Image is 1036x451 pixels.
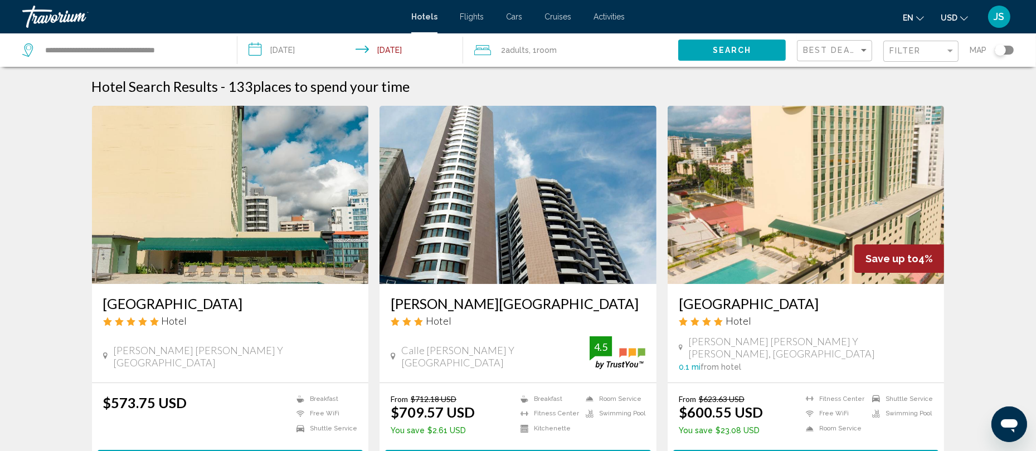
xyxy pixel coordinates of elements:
[726,315,751,327] span: Hotel
[391,426,475,435] p: $2.61 USD
[411,394,456,404] del: $712.18 USD
[991,406,1027,442] iframe: Button to launch messaging window
[505,46,529,55] span: Adults
[103,394,187,411] ins: $573.75 USD
[113,344,357,369] span: [PERSON_NAME] [PERSON_NAME] Y [GEOGRAPHIC_DATA]
[463,33,678,67] button: Travelers: 2 adults, 0 children
[529,42,557,58] span: , 1
[883,40,959,63] button: Filter
[291,394,357,404] li: Breakfast
[678,40,786,60] button: Search
[903,9,924,26] button: Change language
[867,394,933,404] li: Shuttle Service
[391,315,645,327] div: 3 star Hotel
[679,362,701,371] span: 0.1 mi
[515,394,580,404] li: Breakfast
[994,11,1005,22] span: JS
[800,394,867,404] li: Fitness Center
[92,106,369,284] img: Hotel image
[506,12,522,21] a: Cars
[679,426,763,435] p: $23.08 USD
[391,426,425,435] span: You save
[590,336,645,369] img: trustyou-badge.svg
[679,295,933,312] a: [GEOGRAPHIC_DATA]
[668,106,945,284] img: Hotel image
[391,394,408,404] span: From
[291,424,357,433] li: Shuttle Service
[800,424,867,433] li: Room Service
[537,46,557,55] span: Room
[803,46,869,56] mat-select: Sort by
[941,9,968,26] button: Change currency
[970,42,986,58] span: Map
[679,394,696,404] span: From
[580,394,645,404] li: Room Service
[22,6,400,28] a: Travorium
[941,13,957,22] span: USD
[679,426,713,435] span: You save
[903,13,913,22] span: en
[688,335,933,360] span: [PERSON_NAME] [PERSON_NAME] Y [PERSON_NAME], [GEOGRAPHIC_DATA]
[800,409,867,419] li: Free WiFi
[411,12,437,21] a: Hotels
[985,5,1014,28] button: User Menu
[515,424,580,433] li: Kitchenette
[92,78,218,95] h1: Hotel Search Results
[803,46,862,55] span: Best Deals
[103,315,358,327] div: 5 star Hotel
[986,45,1014,55] button: Toggle map
[221,78,226,95] span: -
[889,46,921,55] span: Filter
[291,409,357,419] li: Free WiFi
[679,404,763,420] ins: $600.55 USD
[426,315,451,327] span: Hotel
[865,253,918,264] span: Save up to
[594,12,625,21] a: Activities
[867,409,933,419] li: Swimming Pool
[854,244,944,273] div: 4%
[391,295,645,312] a: [PERSON_NAME][GEOGRAPHIC_DATA]
[699,394,745,404] del: $623.63 USD
[515,409,580,419] li: Fitness Center
[544,12,571,21] a: Cruises
[391,404,475,420] ins: $709.57 USD
[228,78,410,95] h2: 133
[162,315,187,327] span: Hotel
[237,33,464,67] button: Check-in date: Sep 20, 2025 Check-out date: Sep 27, 2025
[401,344,590,369] span: Calle [PERSON_NAME] Y [GEOGRAPHIC_DATA]
[713,46,752,55] span: Search
[701,362,741,371] span: from hotel
[254,78,410,95] span: places to spend your time
[460,12,484,21] a: Flights
[380,106,656,284] img: Hotel image
[501,42,529,58] span: 2
[679,315,933,327] div: 4 star Hotel
[580,409,645,419] li: Swimming Pool
[590,340,612,354] div: 4.5
[103,295,358,312] a: [GEOGRAPHIC_DATA]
